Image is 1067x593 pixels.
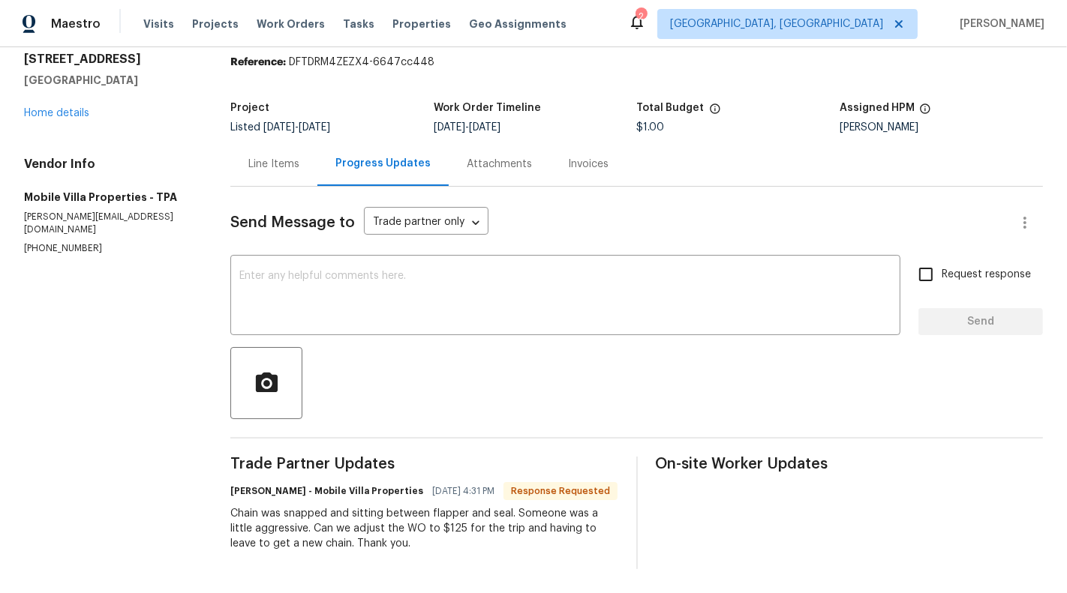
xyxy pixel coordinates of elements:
div: Invoices [568,157,609,172]
h4: Vendor Info [24,157,194,172]
span: Request response [942,267,1031,283]
span: The hpm assigned to this work order. [919,103,931,122]
span: Projects [192,16,239,31]
div: DFTDRM4ZEZX4-6647cc448 [230,55,1043,70]
div: Attachments [467,157,532,172]
span: [PERSON_NAME] [954,16,1044,31]
h5: [GEOGRAPHIC_DATA] [24,73,194,88]
span: Geo Assignments [469,16,567,31]
span: [DATE] [434,122,465,133]
span: - [263,122,330,133]
span: Response Requested [505,484,616,499]
a: Home details [24,108,89,118]
div: Line Items [248,157,299,172]
div: [PERSON_NAME] [840,122,1043,133]
span: [DATE] [299,122,330,133]
span: [DATE] [263,122,295,133]
span: - [434,122,500,133]
span: Trade Partner Updates [230,457,618,472]
span: Listed [230,122,330,133]
span: The total cost of line items that have been proposed by Opendoor. This sum includes line items th... [709,103,721,122]
span: [GEOGRAPHIC_DATA], [GEOGRAPHIC_DATA] [670,16,883,31]
h5: Mobile Villa Properties - TPA [24,190,194,205]
span: Send Message to [230,215,355,230]
p: [PHONE_NUMBER] [24,242,194,255]
h6: [PERSON_NAME] - Mobile Villa Properties [230,484,423,499]
div: Trade partner only [364,211,488,235]
span: $1.00 [637,122,665,133]
div: Chain was snapped and sitting between flapper and seal. Someone was a little aggressive. Can we a... [230,506,618,551]
span: On-site Worker Updates [656,457,1043,472]
span: Visits [143,16,174,31]
span: [DATE] [469,122,500,133]
span: Work Orders [257,16,325,31]
h5: Project [230,103,269,113]
p: [PERSON_NAME][EMAIL_ADDRESS][DOMAIN_NAME] [24,211,194,236]
h5: Work Order Timeline [434,103,541,113]
span: Maestro [51,16,101,31]
div: 2 [636,9,646,24]
div: Progress Updates [335,156,431,171]
span: Properties [392,16,451,31]
h5: Assigned HPM [840,103,915,113]
span: [DATE] 4:31 PM [432,484,494,499]
h2: [STREET_ADDRESS] [24,52,194,67]
span: Tasks [343,19,374,29]
h5: Total Budget [637,103,705,113]
b: Reference: [230,57,286,67]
